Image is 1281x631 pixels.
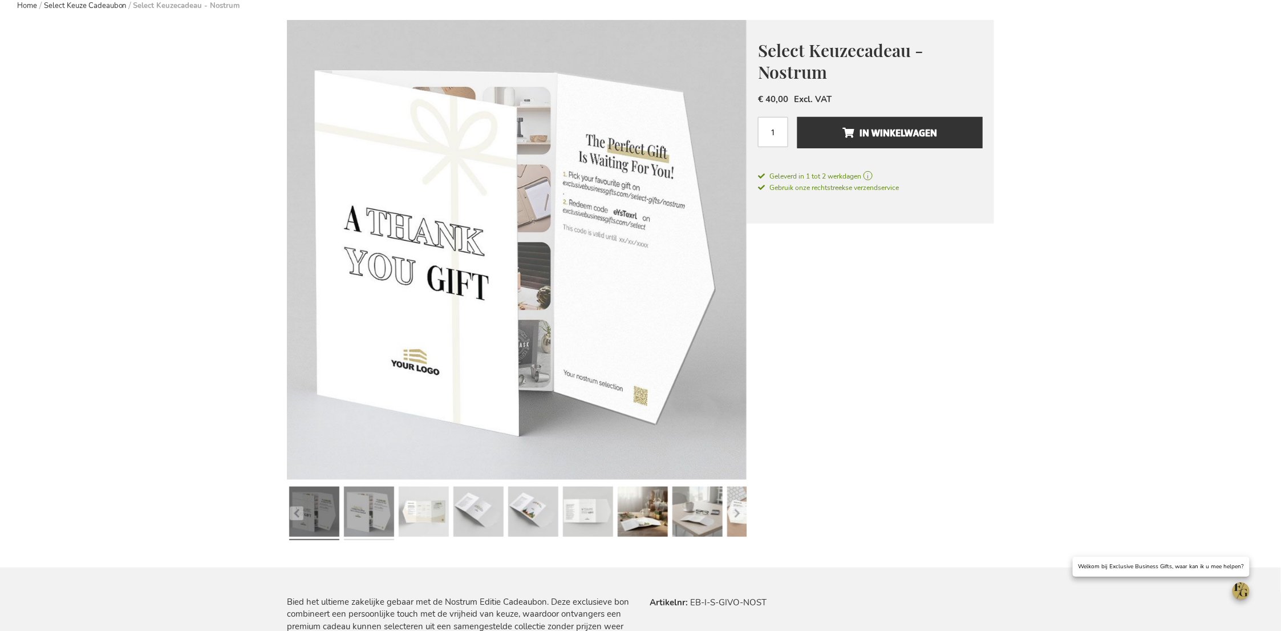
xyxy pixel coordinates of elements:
span: Excl. VAT [794,94,832,105]
img: Gift Voucher - Nostrum Edition [287,20,747,480]
a: Select Keuzecadeau - Nostrum [672,483,723,545]
span: Select Keuzecadeau - Nostrum [758,39,923,84]
a: Select Keuzecadeau - Nostrum [727,483,777,545]
a: Select Keuzecadeau - Nostrum [399,483,449,545]
a: Select Keuzecadeau - Nostrum [508,483,558,545]
strong: Select Keuzecadeau - Nostrum [133,1,240,11]
a: Gift Voucher - Nostrum Edition [289,483,339,545]
a: Select Keuzecadeau - Nostrum [563,483,613,545]
a: Select Keuze Cadeaubon [44,1,127,11]
input: Aantal [758,117,788,147]
a: Gebruik onze rechtstreekse verzendservice [758,181,899,193]
button: In Winkelwagen [797,117,983,148]
span: € 40,00 [758,94,788,105]
a: Gift Voucher - Nostrum Edition [344,483,394,545]
a: Geleverd in 1 tot 2 werkdagen [758,171,983,181]
a: Home [17,1,37,11]
span: Gebruik onze rechtstreekse verzendservice [758,183,899,192]
a: Select Keuzecadeau - Nostrum [453,483,504,545]
span: In Winkelwagen [842,124,937,142]
a: Select Keuzecadeau - Nostrum [618,483,668,545]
